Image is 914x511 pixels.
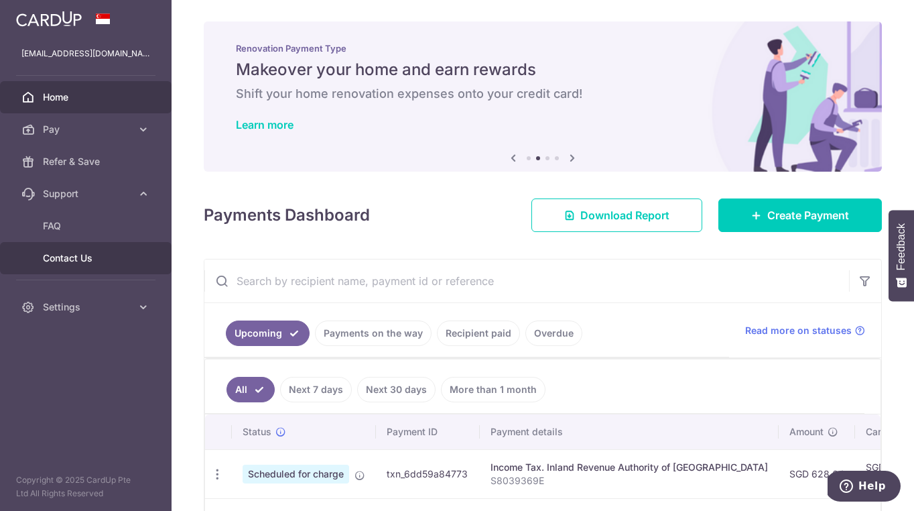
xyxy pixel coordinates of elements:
a: Read more on statuses [745,324,865,337]
a: Download Report [531,198,702,232]
span: Download Report [580,207,669,223]
a: Next 30 days [357,377,436,402]
span: Read more on statuses [745,324,852,337]
td: SGD 628.64 [779,449,855,498]
span: FAQ [43,219,131,233]
h5: Makeover your home and earn rewards [236,59,850,80]
span: Support [43,187,131,201]
td: txn_6dd59a84773 [376,449,480,498]
div: Income Tax. Inland Revenue Authority of [GEOGRAPHIC_DATA] [491,461,768,474]
a: Upcoming [226,321,310,346]
iframe: Opens a widget where you can find more information [828,471,901,504]
p: [EMAIL_ADDRESS][DOMAIN_NAME] [21,47,150,60]
p: S8039369E [491,474,768,488]
span: Feedback [895,223,907,270]
a: Overdue [525,321,582,346]
img: Renovation banner [204,21,882,172]
span: Create Payment [767,207,849,223]
a: Payments on the way [315,321,432,346]
input: Search by recipient name, payment id or reference [204,260,849,302]
p: Renovation Payment Type [236,43,850,54]
th: Payment details [480,414,779,449]
a: Recipient paid [437,321,520,346]
span: Status [243,425,271,439]
span: Home [43,91,131,104]
span: Scheduled for charge [243,465,349,484]
a: Next 7 days [280,377,352,402]
span: Contact Us [43,251,131,265]
a: More than 1 month [441,377,545,402]
a: All [226,377,275,402]
span: Pay [43,123,131,136]
span: Refer & Save [43,155,131,168]
span: Settings [43,300,131,314]
a: Create Payment [718,198,882,232]
span: Amount [789,425,824,439]
h6: Shift your home renovation expenses onto your credit card! [236,86,850,102]
th: Payment ID [376,414,480,449]
img: CardUp [16,11,82,27]
a: Learn more [236,118,293,131]
button: Feedback - Show survey [889,210,914,301]
h4: Payments Dashboard [204,203,370,227]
